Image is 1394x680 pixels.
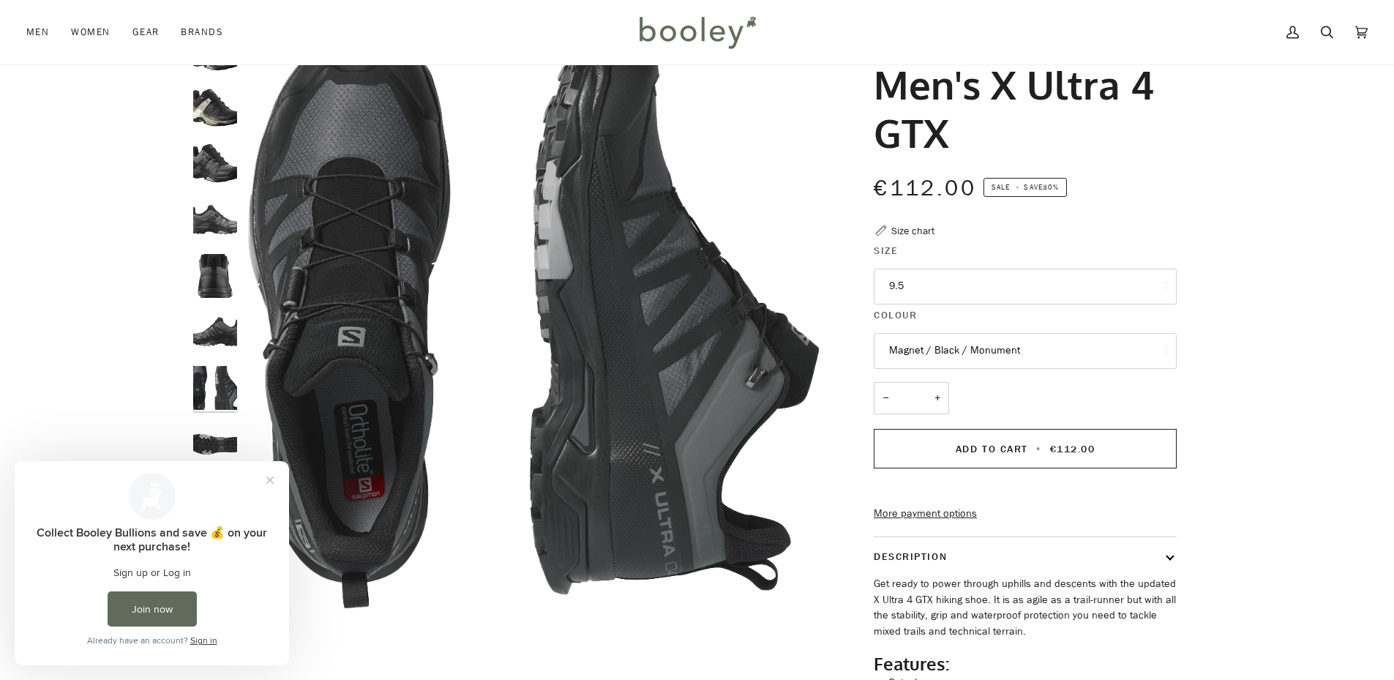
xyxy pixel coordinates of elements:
div: Size chart [891,223,934,239]
a: More payment options [874,506,1177,522]
span: • [1032,442,1046,456]
button: Description [874,537,1177,576]
span: Size [874,243,898,258]
iframe: Loyalty program pop-up with offers and actions [15,461,289,665]
span: Sale [992,182,1010,193]
img: Salomon Men&#39;s X Ultra 4 GTX Magnet / Black / Monument - Booley Galway [244,29,823,608]
span: Colour [874,307,917,323]
button: Magnet / Black / Monument [874,333,1177,369]
h1: Men's X Ultra 4 GTX [874,60,1166,157]
span: Add to Cart [956,442,1028,456]
input: Quantity [874,382,949,415]
span: Gear [132,25,160,40]
span: Women [71,25,110,40]
span: €112.00 [1050,442,1095,456]
img: Booley [633,11,761,53]
button: 9.5 [874,269,1177,304]
img: Salomon Men's X Ultra 4 GTX Magnet / Black / Monument - Booley Galway [193,310,237,354]
button: + [926,382,949,415]
span: Men [26,25,49,40]
img: Salomon Men's X Ultra 4 GTX Black / Vintage Khaki / Vanilla Ice - Booley Galway [193,86,237,130]
img: Salomon Men's X Ultra 4 GTX Magnet / Black / Monument - Booley Galway [193,366,237,410]
span: Save [983,178,1067,197]
img: Salomon Men's X Ultra 4 GTX Magnet / Black / Monument - Booley Galway [193,422,237,466]
img: Salomon Men's X Ultra 4 GTX Magnet / Black / Monument - Booley Galway [193,198,237,242]
span: €112.00 [874,173,976,203]
span: Brands [181,25,223,40]
em: • [1012,182,1024,193]
div: Salomon Men's X Ultra 4 GTX Magnet / Black / Monument - Booley Galway [244,29,823,608]
button: − [874,382,897,415]
span: 30% [1043,182,1059,193]
img: Salomon Men's X Ultra 4 GTX Magnet / Black / Monument A - Booley Galway [193,141,237,185]
h2: Features: [874,653,1177,675]
p: Get ready to power through uphills and descents with the updated X Ultra 4 GTX hiking shoe. It is... [874,576,1177,640]
button: Add to Cart • €112.00 [874,429,1177,468]
img: Salomon Men's X Ultra 4 GTX Magnet / Black / Monument - Booley Galway [193,254,237,298]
